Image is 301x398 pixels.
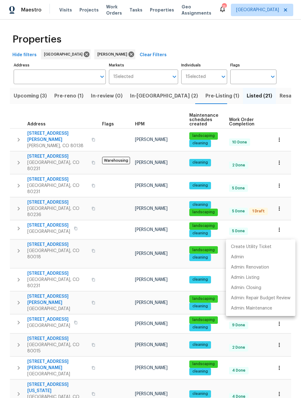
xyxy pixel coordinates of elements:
[231,244,272,250] p: Create Utility Ticket
[231,264,269,271] p: Admin: Renovation
[231,285,261,291] p: Admin: Closing
[231,295,290,301] p: Admin: Repair Budget Review
[231,254,244,260] p: Admin
[231,305,272,312] p: Admin: Maintenance
[231,274,259,281] p: Admin: Listing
